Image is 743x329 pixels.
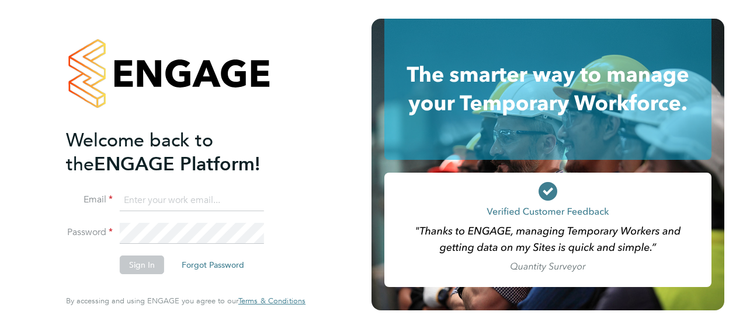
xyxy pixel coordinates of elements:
span: Welcome back to the [66,129,213,176]
span: By accessing and using ENGAGE you agree to our [66,296,305,306]
button: Sign In [120,256,164,274]
a: Terms & Conditions [238,296,305,306]
button: Forgot Password [172,256,254,274]
label: Password [66,226,113,239]
label: Email [66,194,113,206]
h2: ENGAGE Platform! [66,128,294,176]
input: Enter your work email... [120,190,264,211]
span: Terms & Conditions [238,296,305,306]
